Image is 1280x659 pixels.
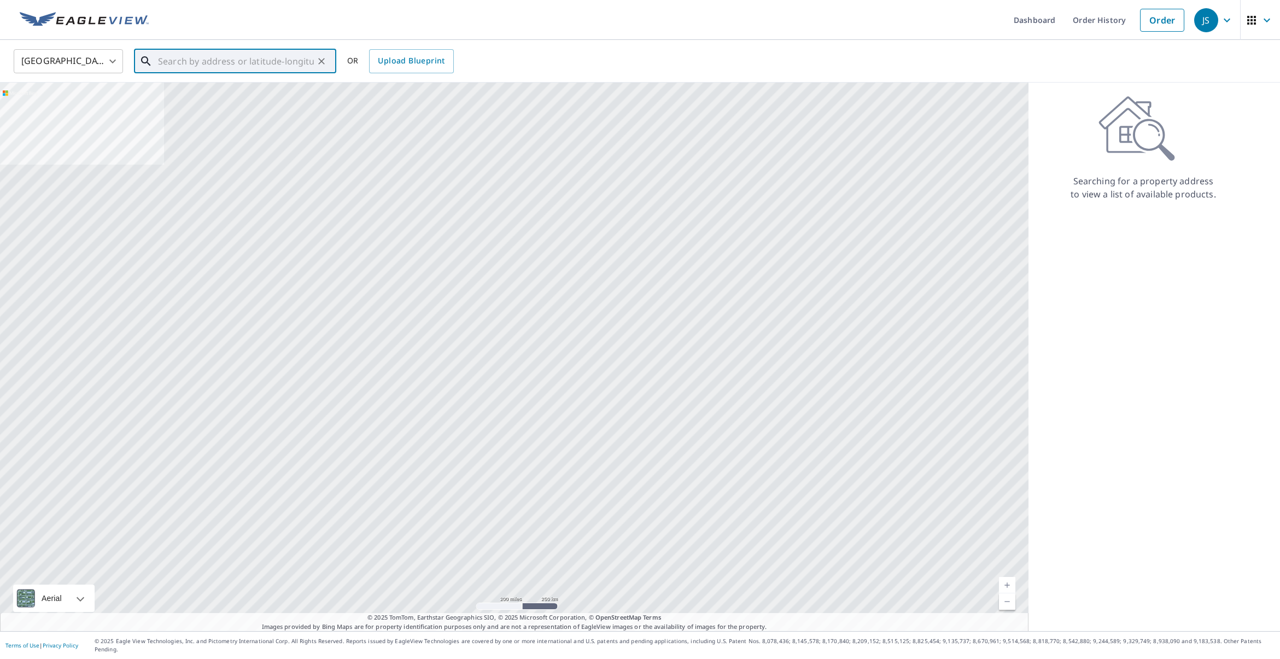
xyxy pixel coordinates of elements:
div: Aerial [13,585,95,612]
div: JS [1194,8,1218,32]
img: EV Logo [20,12,149,28]
a: Terms [643,613,661,621]
a: Privacy Policy [43,641,78,649]
p: Searching for a property address to view a list of available products. [1070,174,1217,201]
a: Order [1140,9,1184,32]
div: OR [347,49,454,73]
div: [GEOGRAPHIC_DATA] [14,46,123,77]
span: Upload Blueprint [378,54,445,68]
a: Current Level 5, Zoom In [999,577,1015,593]
a: Upload Blueprint [369,49,453,73]
div: Aerial [38,585,65,612]
a: Terms of Use [5,641,39,649]
input: Search by address or latitude-longitude [158,46,314,77]
p: © 2025 Eagle View Technologies, Inc. and Pictometry International Corp. All Rights Reserved. Repo... [95,637,1275,654]
p: | [5,642,78,649]
a: Current Level 5, Zoom Out [999,593,1015,610]
button: Clear [314,54,329,69]
a: OpenStreetMap [595,613,641,621]
span: © 2025 TomTom, Earthstar Geographics SIO, © 2025 Microsoft Corporation, © [367,613,661,622]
